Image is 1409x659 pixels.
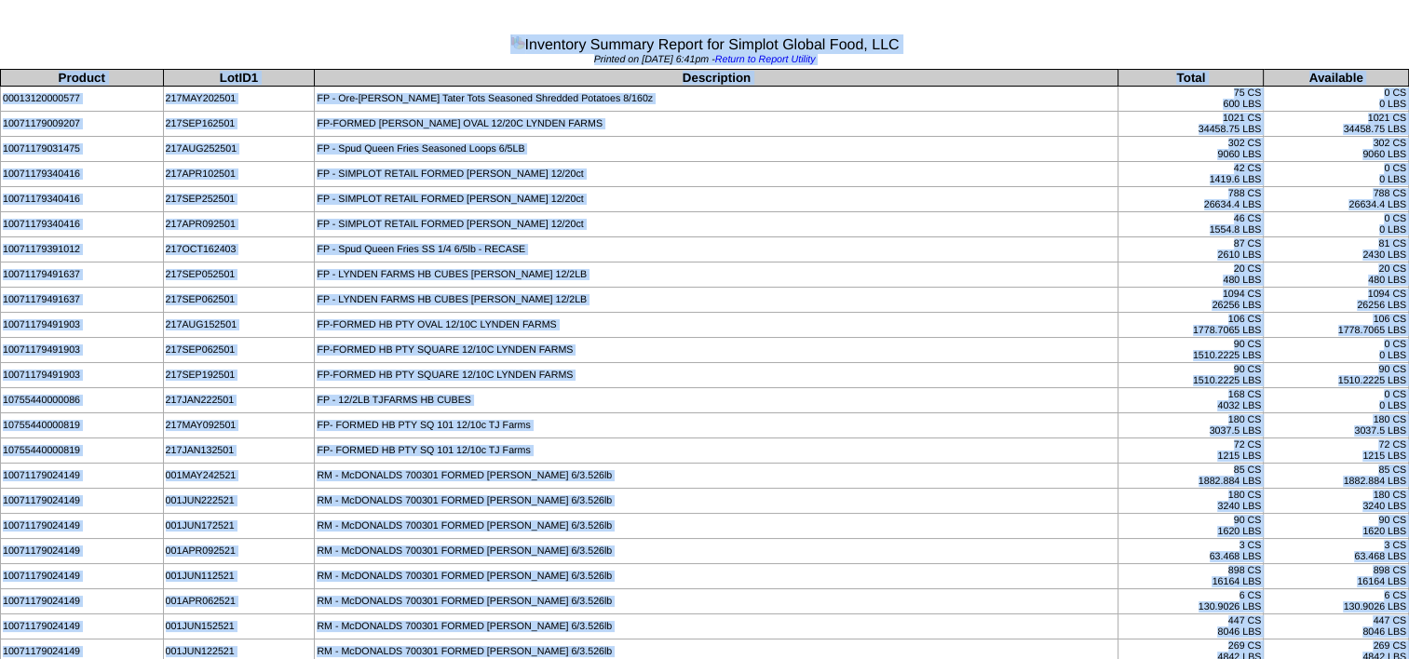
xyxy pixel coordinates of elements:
td: 90 CS 1510.2225 LBS [1118,338,1264,363]
td: RM - McDONALDS 700301 FORMED [PERSON_NAME] 6/3.526lb [315,464,1118,489]
td: FP-FORMED HB PTY OVAL 12/10C LYNDEN FARMS [315,313,1118,338]
td: 10071179491903 [1,313,164,338]
td: 20 CS 480 LBS [1264,262,1409,288]
img: graph.gif [510,34,525,49]
td: 0 CS 0 LBS [1264,212,1409,237]
td: 447 CS 8046 LBS [1118,614,1264,639]
td: 10755440000819 [1,438,164,464]
td: 001JUN152521 [163,614,315,639]
td: 001JUN222521 [163,489,315,514]
td: 10071179391012 [1,237,164,262]
td: 90 CS 1510.2225 LBS [1118,363,1264,388]
td: FP - Spud Queen Fries SS 1/4 6/5lb - RECASE [315,237,1118,262]
td: 1021 CS 34458.75 LBS [1264,112,1409,137]
td: 10071179024149 [1,539,164,564]
td: 1094 CS 26256 LBS [1118,288,1264,313]
td: 217SEP062501 [163,338,315,363]
td: 217OCT162403 [163,237,315,262]
td: 10071179031475 [1,137,164,162]
td: 90 CS 1510.2225 LBS [1264,363,1409,388]
td: 217MAY092501 [163,413,315,438]
td: 302 CS 9060 LBS [1264,137,1409,162]
td: 1021 CS 34458.75 LBS [1118,112,1264,137]
th: Product [1,70,164,87]
td: 10071179009207 [1,112,164,137]
td: 72 CS 1215 LBS [1264,438,1409,464]
td: 10071179491637 [1,288,164,313]
td: 85 CS 1882.884 LBS [1118,464,1264,489]
td: 217APR102501 [163,162,315,187]
td: FP - LYNDEN FARMS HB CUBES [PERSON_NAME] 12/2LB [315,262,1118,288]
td: 001APR092521 [163,539,315,564]
td: 180 CS 3037.5 LBS [1118,413,1264,438]
th: LotID1 [163,70,315,87]
td: RM - McDONALDS 700301 FORMED [PERSON_NAME] 6/3.526lb [315,614,1118,639]
td: 10071179340416 [1,187,164,212]
td: FP- FORMED HB PTY SQ 101 12/10c TJ Farms [315,413,1118,438]
td: 10071179340416 [1,212,164,237]
td: 217SEP062501 [163,288,315,313]
td: 788 CS 26634.4 LBS [1264,187,1409,212]
td: 217SEP162501 [163,112,315,137]
td: 75 CS 600 LBS [1118,87,1264,112]
td: FP-FORMED HB PTY SQUARE 12/10C LYNDEN FARMS [315,338,1118,363]
td: 10071179024149 [1,489,164,514]
td: FP-FORMED [PERSON_NAME] OVAL 12/20C LYNDEN FARMS [315,112,1118,137]
td: 10755440000086 [1,388,164,413]
td: FP-FORMED HB PTY SQUARE 12/10C LYNDEN FARMS [315,363,1118,388]
td: 10755440000819 [1,413,164,438]
td: 10071179024149 [1,464,164,489]
td: 217AUG252501 [163,137,315,162]
td: 0 CS 0 LBS [1264,338,1409,363]
td: 87 CS 2610 LBS [1118,237,1264,262]
td: 81 CS 2430 LBS [1264,237,1409,262]
td: 10071179024149 [1,589,164,614]
td: 6 CS 130.9026 LBS [1118,589,1264,614]
td: RM - McDONALDS 700301 FORMED [PERSON_NAME] 6/3.526lb [315,564,1118,589]
td: 447 CS 8046 LBS [1264,614,1409,639]
td: 168 CS 4032 LBS [1118,388,1264,413]
td: 001MAY242521 [163,464,315,489]
td: 1094 CS 26256 LBS [1264,288,1409,313]
td: FP - SIMPLOT RETAIL FORMED [PERSON_NAME] 12/20ct [315,162,1118,187]
td: 3 CS 63.468 LBS [1118,539,1264,564]
td: 001APR062521 [163,589,315,614]
td: FP - Ore-[PERSON_NAME] Tater Tots Seasoned Shredded Potatoes 8/160z [315,87,1118,112]
td: 217SEP252501 [163,187,315,212]
td: 001JUN112521 [163,564,315,589]
td: RM - McDONALDS 700301 FORMED [PERSON_NAME] 6/3.526lb [315,514,1118,539]
td: 0 CS 0 LBS [1264,388,1409,413]
td: RM - McDONALDS 700301 FORMED [PERSON_NAME] 6/3.526lb [315,539,1118,564]
td: 72 CS 1215 LBS [1118,438,1264,464]
td: RM - McDONALDS 700301 FORMED [PERSON_NAME] 6/3.526lb [315,489,1118,514]
td: 10071179024149 [1,514,164,539]
td: 106 CS 1778.7065 LBS [1118,313,1264,338]
td: 180 CS 3240 LBS [1118,489,1264,514]
td: FP - 12/2LB TJFARMS HB CUBES [315,388,1118,413]
td: 10071179340416 [1,162,164,187]
td: 90 CS 1620 LBS [1118,514,1264,539]
td: 898 CS 16164 LBS [1264,564,1409,589]
td: 10071179491903 [1,363,164,388]
td: 10071179491637 [1,262,164,288]
td: 217JAN222501 [163,388,315,413]
td: FP - SIMPLOT RETAIL FORMED [PERSON_NAME] 12/20ct [315,187,1118,212]
td: 217SEP192501 [163,363,315,388]
td: 00013120000577 [1,87,164,112]
td: FP - Spud Queen Fries Seasoned Loops 6/5LB [315,137,1118,162]
td: 20 CS 480 LBS [1118,262,1264,288]
td: 85 CS 1882.884 LBS [1264,464,1409,489]
td: 106 CS 1778.7065 LBS [1264,313,1409,338]
td: 217JAN132501 [163,438,315,464]
td: 898 CS 16164 LBS [1118,564,1264,589]
th: Total [1118,70,1264,87]
td: 90 CS 1620 LBS [1264,514,1409,539]
td: 6 CS 130.9026 LBS [1264,589,1409,614]
td: 42 CS 1419.6 LBS [1118,162,1264,187]
td: 217APR092501 [163,212,315,237]
td: 001JUN172521 [163,514,315,539]
th: Available [1264,70,1409,87]
th: Description [315,70,1118,87]
td: 10071179491903 [1,338,164,363]
td: 10071179024149 [1,614,164,639]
